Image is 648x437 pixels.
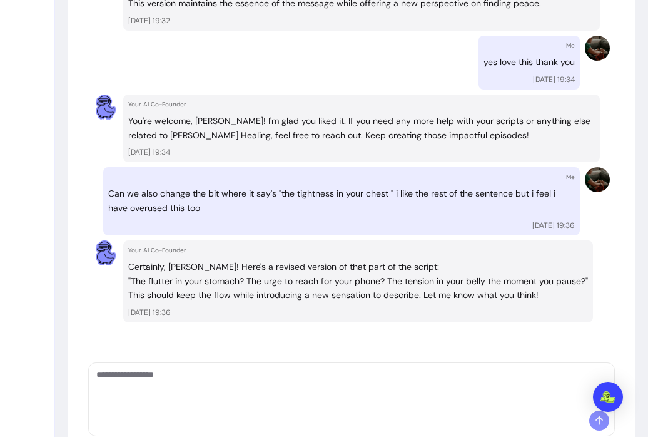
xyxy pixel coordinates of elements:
p: [DATE] 19:34 [128,147,595,157]
p: Me [566,172,575,182]
p: [DATE] 19:34 [533,75,575,85]
img: AI Co-Founder avatar [93,95,118,120]
p: This should keep the flow while introducing a new sensation to describe. Let me know what you think! [128,288,588,302]
textarea: Ask me anything... [96,368,607,406]
div: Open Intercom Messenger [593,382,623,412]
p: Me [566,41,575,50]
p: "The flutter in your stomach? The urge to reach for your phone? The tension in your belly the mom... [128,274,588,289]
p: Your AI Co-Founder [128,245,588,255]
p: [DATE] 19:36 [128,307,588,317]
p: [DATE] 19:32 [128,16,595,26]
p: You're welcome, [PERSON_NAME]! I'm glad you liked it. If you need any more help with your scripts... [128,114,595,143]
p: [DATE] 19:36 [532,220,575,230]
p: yes love this thank you [483,55,575,69]
img: Provider image [585,167,610,192]
img: AI Co-Founder avatar [93,240,118,265]
img: Provider image [585,36,610,61]
p: Can we also change the bit where it say's "the tightness in your chest " i like the rest of the s... [108,187,575,215]
p: Your AI Co-Founder [128,100,595,109]
p: Certainly, [PERSON_NAME]! Here's a revised version of that part of the script: [128,260,588,274]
